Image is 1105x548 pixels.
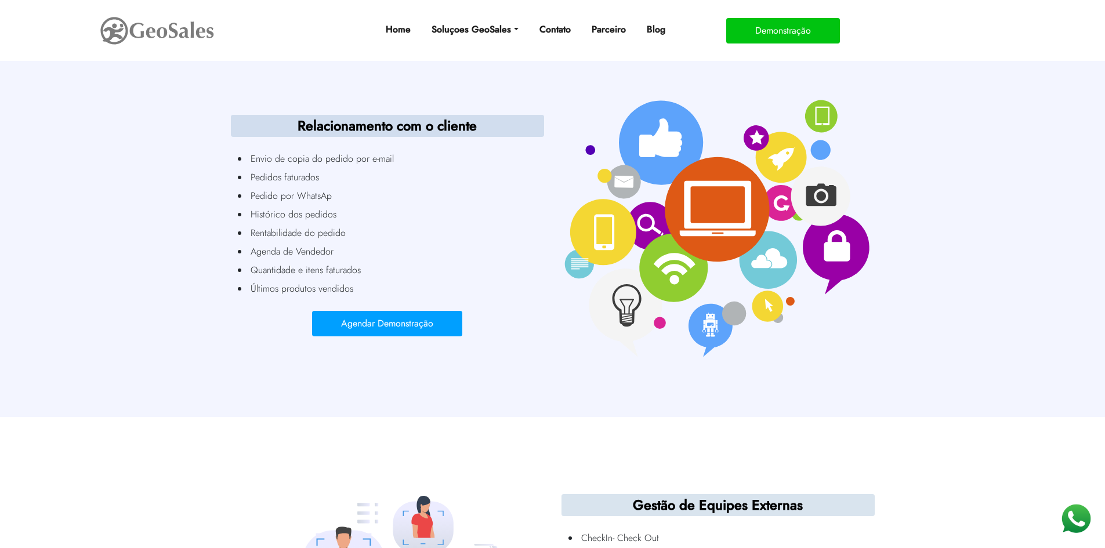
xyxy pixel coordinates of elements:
img: GeoSales [99,14,215,47]
h2: Relacionamento com o cliente [231,115,544,137]
a: Blog [642,18,670,41]
button: Agendar Demonstração [312,311,462,336]
li: Rentabilidade do pedido [248,224,542,242]
img: Plataforma GeoSales [561,98,875,359]
li: Histórico dos pedidos [248,205,542,224]
a: Contato [535,18,575,41]
a: Soluçoes GeoSales [427,18,523,41]
button: Demonstração [726,18,840,43]
li: Quantidade e itens faturados [248,261,542,280]
li: Pedidos faturados [248,168,542,187]
a: Home [381,18,415,41]
a: Vagas [682,18,715,41]
img: WhatsApp [1057,500,1095,538]
h2: Gestão de Equipes Externas [561,494,875,516]
li: Envio de copia do pedido por e-mail [248,150,542,168]
li: Agenda de Vendedor [248,242,542,261]
li: Pedido por WhatsAp [248,187,542,205]
a: Parceiro [587,18,631,41]
li: CheckIn- Check Out [579,529,872,547]
li: Últimos produtos vendidos [248,280,542,298]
